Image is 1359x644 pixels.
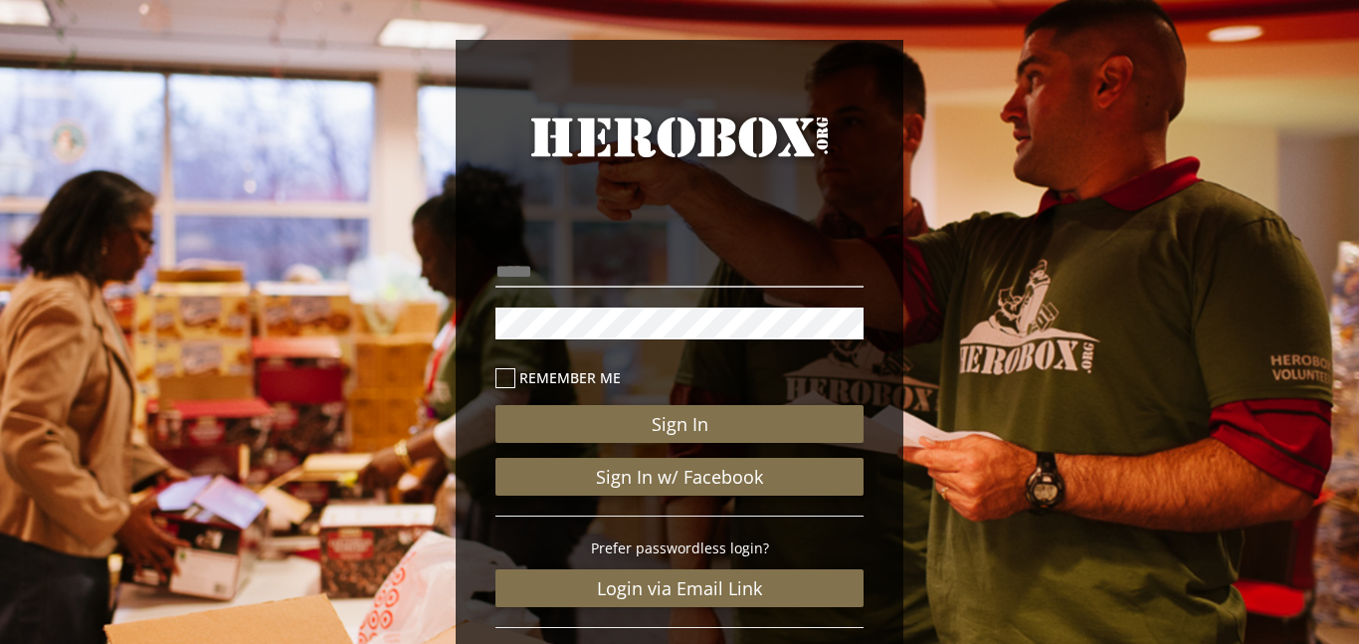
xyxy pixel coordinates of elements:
a: Sign In w/ Facebook [495,458,864,496]
label: Remember me [495,366,864,389]
button: Sign In [495,405,864,443]
a: Login via Email Link [495,569,864,607]
p: Prefer passwordless login? [495,537,864,559]
a: HeroBox [495,109,864,201]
